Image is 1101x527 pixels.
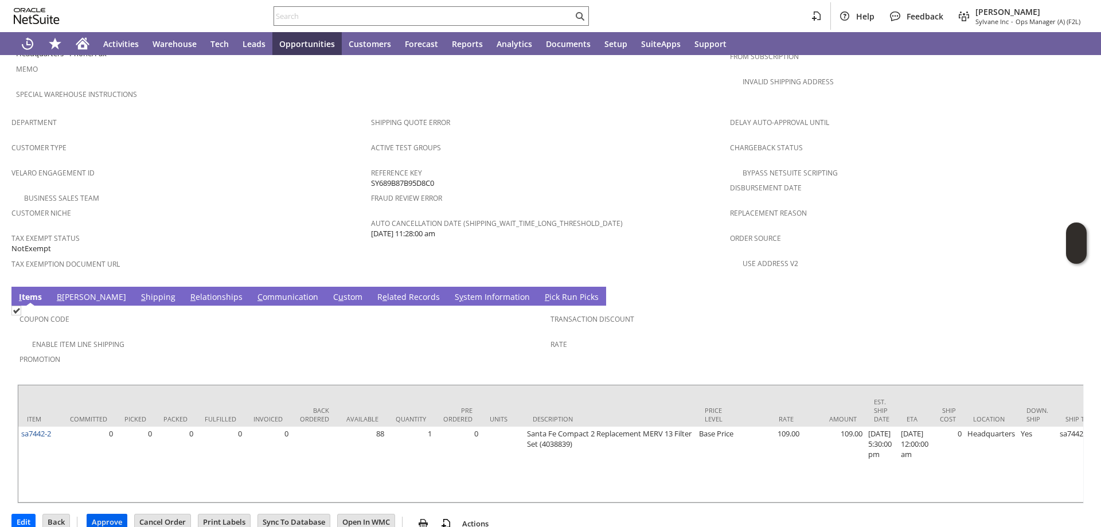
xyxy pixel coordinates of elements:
a: Reference Key [371,168,422,178]
span: C [257,291,263,302]
iframe: Click here to launch Oracle Guided Learning Help Panel [1066,222,1087,264]
span: Oracle Guided Learning Widget. To move around, please hold and drag [1066,244,1087,264]
div: Down. Ship [1026,406,1048,423]
span: Opportunities [279,38,335,49]
td: Base Price [696,427,739,502]
div: Item [27,415,53,423]
a: Rate [550,339,567,349]
a: Setup [598,32,634,55]
td: 1 [387,427,435,502]
a: Tech [204,32,236,55]
a: From Subscription [730,52,799,61]
a: Recent Records [14,32,41,55]
a: Customers [342,32,398,55]
div: Price Level [705,406,731,423]
div: Back Ordered [300,406,329,423]
span: Reports [452,38,483,49]
a: Home [69,32,96,55]
a: Forecast [398,32,445,55]
span: Activities [103,38,139,49]
span: Support [694,38,727,49]
span: R [190,291,196,302]
td: 0 [155,427,196,502]
span: I [19,291,22,302]
div: Amount [811,415,857,423]
a: Delay Auto-Approval Until [730,118,829,127]
span: NotExempt [11,243,51,254]
div: Rate [748,415,794,423]
span: B [57,291,62,302]
svg: logo [14,8,60,24]
td: 0 [931,427,965,502]
input: Search [274,9,573,23]
div: Invoiced [253,415,283,423]
td: 0 [435,427,481,502]
div: Est. Ship Date [874,397,889,423]
span: Leads [243,38,266,49]
div: Pre Ordered [443,406,473,423]
td: 109.00 [739,427,802,502]
a: Memo [16,64,38,74]
a: Active Test Groups [371,143,441,153]
span: Setup [604,38,627,49]
td: [DATE] 5:30:00 pm [865,427,898,502]
span: [PERSON_NAME] [975,6,1080,17]
a: Transaction Discount [550,314,634,324]
span: - [1011,17,1013,26]
span: Feedback [907,11,943,22]
a: System Information [452,291,533,304]
a: Order Source [730,233,781,243]
a: Coupon Code [19,314,69,324]
a: Pick Run Picks [542,291,602,304]
a: Promotion [19,354,60,364]
a: Related Records [374,291,443,304]
td: 0 [245,427,291,502]
div: Available [346,415,378,423]
td: 0 [61,427,116,502]
div: ETA [907,415,923,423]
div: Picked [124,415,146,423]
a: Department [11,118,57,127]
a: Customer Niche [11,208,71,218]
td: 109.00 [802,427,865,502]
span: Forecast [405,38,438,49]
span: Tech [210,38,229,49]
a: Bypass NetSuite Scripting [743,168,838,178]
div: Committed [70,415,107,423]
span: Help [856,11,874,22]
img: Checked [11,306,21,315]
a: B[PERSON_NAME] [54,291,129,304]
div: Fulfilled [205,415,236,423]
a: Custom [330,291,365,304]
td: 0 [116,427,155,502]
a: Customer Type [11,143,67,153]
a: Enable Item Line Shipping [32,339,124,349]
span: e [382,291,387,302]
a: Replacement reason [730,208,807,218]
span: y [459,291,463,302]
div: Units [490,415,516,423]
a: Warehouse [146,32,204,55]
svg: Shortcuts [48,37,62,50]
span: [DATE] 11:28:00 am [371,228,435,239]
a: Tax Exempt Status [11,233,80,243]
div: Shortcuts [41,32,69,55]
span: Ops Manager (A) (F2L) [1016,17,1080,26]
div: Quantity [396,415,426,423]
a: Reports [445,32,490,55]
svg: Recent Records [21,37,34,50]
td: Yes [1018,427,1057,502]
a: Fraud Review Error [371,193,442,203]
span: SuiteApps [641,38,681,49]
a: Shipping [138,291,178,304]
a: Communication [255,291,321,304]
a: Shipping Quote Error [371,118,450,127]
a: Disbursement Date [730,183,802,193]
td: 88 [338,427,387,502]
a: Documents [539,32,598,55]
a: Business Sales Team [24,193,99,203]
a: Items [16,291,45,304]
svg: Search [573,9,587,23]
div: Packed [163,415,188,423]
a: Chargeback Status [730,143,803,153]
